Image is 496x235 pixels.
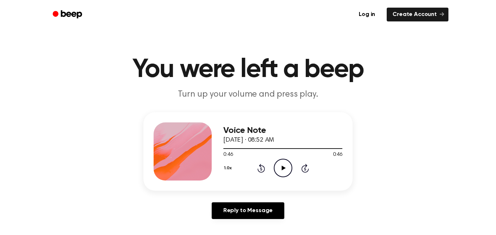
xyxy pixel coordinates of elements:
[62,57,434,83] h1: You were left a beep
[333,151,342,159] span: 0:46
[212,202,284,219] a: Reply to Message
[351,6,382,23] a: Log in
[223,162,234,174] button: 1.0x
[48,8,89,22] a: Beep
[223,126,342,135] h3: Voice Note
[387,8,448,21] a: Create Account
[223,137,274,143] span: [DATE] · 08:52 AM
[223,151,233,159] span: 0:46
[109,89,387,101] p: Turn up your volume and press play.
